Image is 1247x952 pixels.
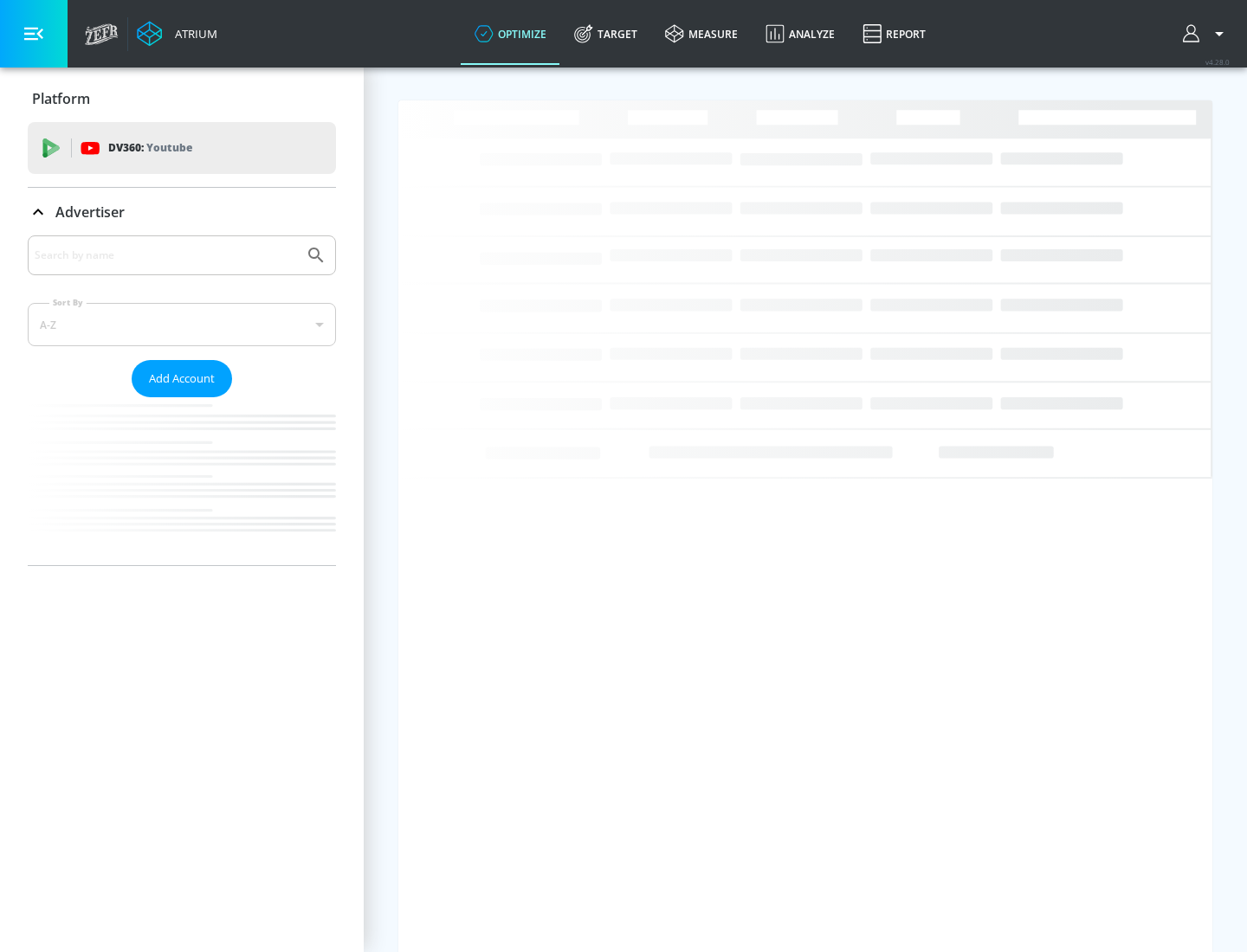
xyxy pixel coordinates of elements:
a: Target [560,3,651,65]
a: Analyze [752,3,849,65]
p: Advertiser [55,203,125,222]
p: Youtube [146,138,192,157]
p: DV360: [108,138,192,158]
div: Atrium [168,26,217,42]
span: v 4.28.0 [1205,57,1230,67]
div: A-Z [28,303,336,346]
label: Sort By [49,297,87,308]
a: Atrium [137,21,217,47]
a: optimize [461,3,560,65]
div: Advertiser [28,235,336,565]
button: Add Account [132,360,232,397]
a: Report [849,3,940,65]
span: Add Account [149,369,215,389]
input: Search by name [35,244,297,267]
div: Advertiser [28,188,336,236]
nav: list of Advertiser [28,397,336,565]
div: Platform [28,74,336,123]
div: DV360: Youtube [28,122,336,174]
p: Platform [32,89,90,108]
a: measure [651,3,752,65]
